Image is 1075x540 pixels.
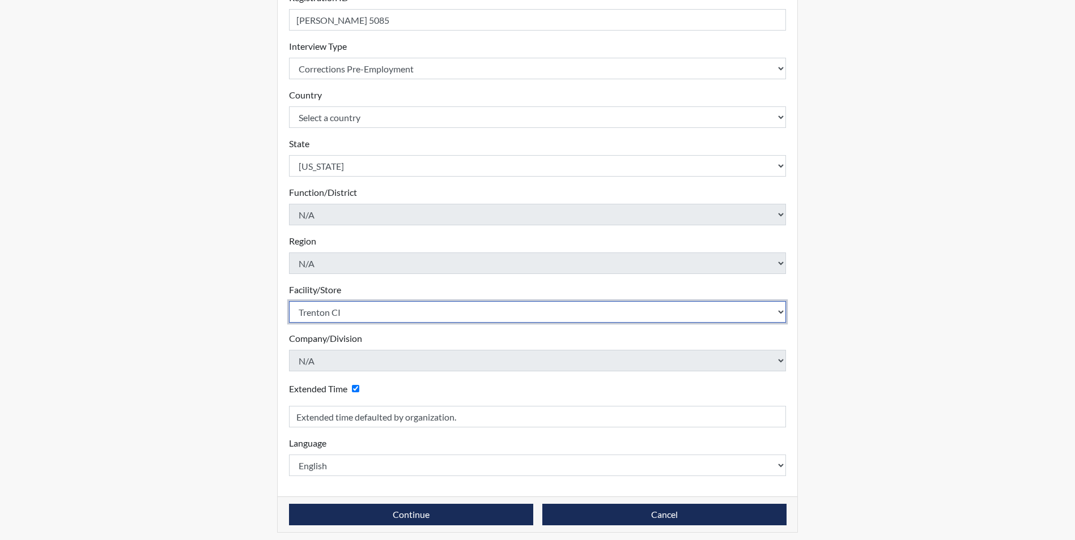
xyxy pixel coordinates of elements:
[542,504,787,525] button: Cancel
[289,137,309,151] label: State
[289,40,347,53] label: Interview Type
[289,88,322,102] label: Country
[289,504,533,525] button: Continue
[289,382,347,396] label: Extended Time
[289,234,316,248] label: Region
[289,436,326,450] label: Language
[289,332,362,345] label: Company/Division
[289,186,357,199] label: Function/District
[289,283,341,297] label: Facility/Store
[289,380,364,397] div: Checking this box will provide the interviewee with an accomodation of extra time to answer each ...
[289,406,787,427] input: Reason for Extension
[289,9,787,31] input: Insert a Registration ID, which needs to be a unique alphanumeric value for each interviewee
